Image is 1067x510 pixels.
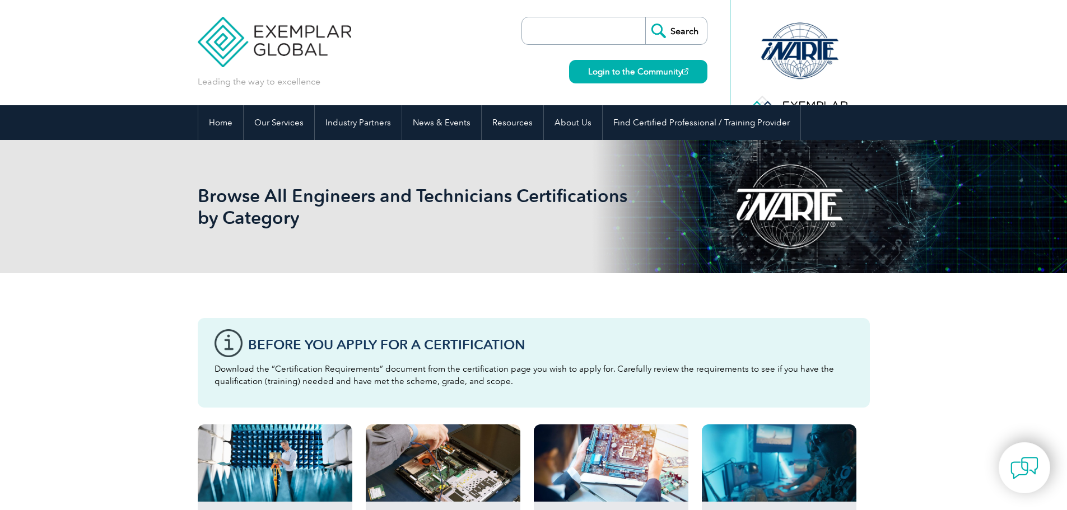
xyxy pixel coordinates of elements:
[482,105,543,140] a: Resources
[198,185,628,228] h1: Browse All Engineers and Technicians Certifications by Category
[198,105,243,140] a: Home
[544,105,602,140] a: About Us
[682,68,688,74] img: open_square.png
[244,105,314,140] a: Our Services
[315,105,402,140] a: Industry Partners
[569,60,707,83] a: Login to the Community
[645,17,707,44] input: Search
[198,76,320,88] p: Leading the way to excellence
[215,363,853,387] p: Download the “Certification Requirements” document from the certification page you wish to apply ...
[248,338,853,352] h3: Before You Apply For a Certification
[402,105,481,140] a: News & Events
[603,105,800,140] a: Find Certified Professional / Training Provider
[1010,454,1038,482] img: contact-chat.png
